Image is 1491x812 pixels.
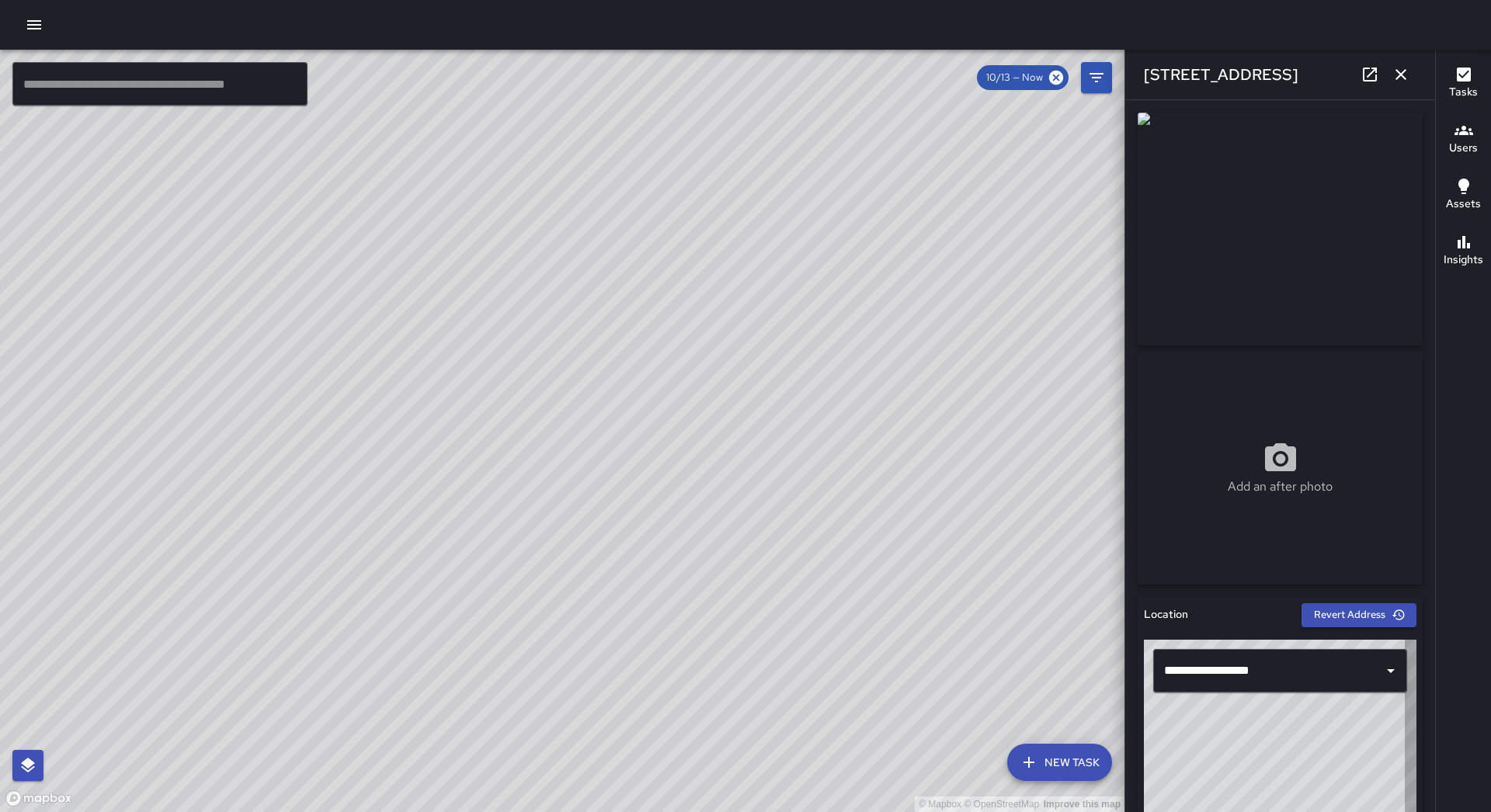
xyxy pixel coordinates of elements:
[1446,196,1481,213] h6: Assets
[1449,140,1478,157] h6: Users
[1302,603,1416,627] button: Revert Address
[977,65,1069,90] div: 10/13 — Now
[1144,62,1298,87] h6: [STREET_ADDRESS]
[1081,62,1112,93] button: Filters
[1138,113,1423,345] img: request_images%2F2d12da70-a86c-11f0-b42e-2344c8194f1f
[1380,660,1402,682] button: Open
[1436,56,1491,112] button: Tasks
[1449,84,1478,101] h6: Tasks
[1228,477,1333,496] p: Add an after photo
[1436,168,1491,224] button: Assets
[1444,252,1483,269] h6: Insights
[977,70,1052,85] span: 10/13 — Now
[1436,112,1491,168] button: Users
[1007,744,1112,781] button: New Task
[1436,224,1491,279] button: Insights
[1144,606,1188,623] h6: Location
